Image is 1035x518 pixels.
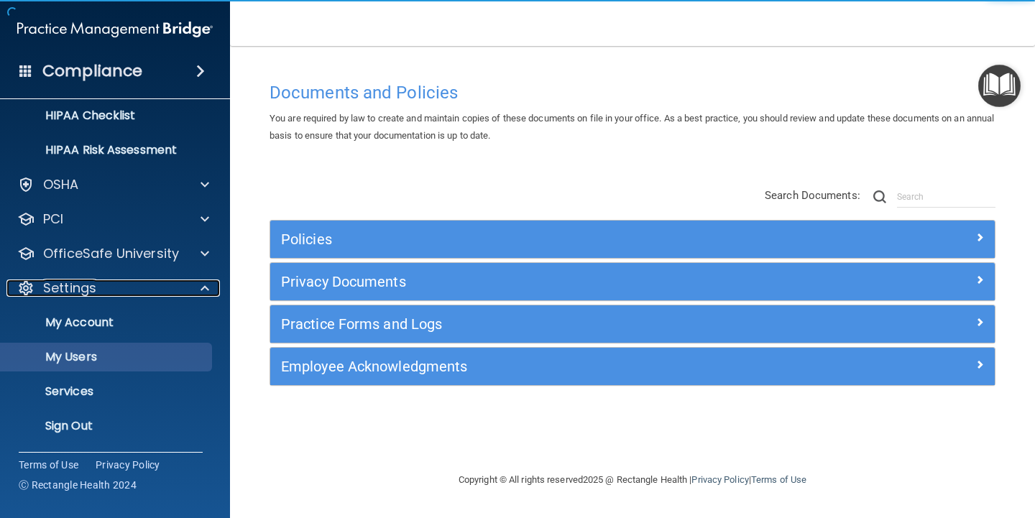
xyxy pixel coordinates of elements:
a: OSHA [17,176,209,193]
a: Settings [17,279,209,297]
a: OfficeSafe University [17,245,209,262]
p: OSHA [43,176,79,193]
p: Sign Out [9,419,206,433]
h5: Policies [281,231,803,247]
input: Search [897,186,995,208]
p: Services [9,384,206,399]
h5: Employee Acknowledgments [281,359,803,374]
a: PCI [17,211,209,228]
a: Policies [281,228,984,251]
p: Settings [43,279,96,297]
span: Ⓒ Rectangle Health 2024 [19,478,137,492]
span: You are required by law to create and maintain copies of these documents on file in your office. ... [270,113,994,141]
a: Privacy Documents [281,270,984,293]
a: Employee Acknowledgments [281,355,984,378]
div: Copyright © All rights reserved 2025 @ Rectangle Health | | [370,457,895,503]
p: My Users [9,350,206,364]
span: Search Documents: [765,189,860,202]
p: OfficeSafe University [43,245,179,262]
h5: Privacy Documents [281,274,803,290]
p: My Account [9,315,206,330]
h5: Practice Forms and Logs [281,316,803,332]
a: Terms of Use [19,458,78,472]
h4: Documents and Policies [270,83,995,102]
p: PCI [43,211,63,228]
p: HIPAA Risk Assessment [9,143,206,157]
button: Open Resource Center [978,65,1021,107]
img: ic-search.3b580494.png [873,190,886,203]
a: Privacy Policy [96,458,160,472]
img: PMB logo [17,15,213,44]
h4: Compliance [42,61,142,81]
a: Privacy Policy [691,474,748,485]
p: HIPAA Checklist [9,108,206,123]
a: Terms of Use [751,474,806,485]
a: Practice Forms and Logs [281,313,984,336]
